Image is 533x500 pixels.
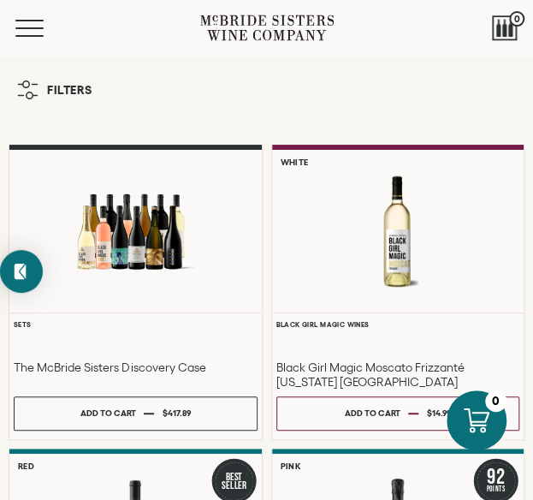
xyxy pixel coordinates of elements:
h6: Sets [14,322,258,330]
a: White Black Girl Magic Moscato Frizzanté California NV Black Girl Magic Wines Black Girl Magic Mo... [271,145,525,440]
button: Filters [9,72,101,108]
button: Add to cart $14.99 [276,396,520,431]
a: McBride Sisters Full Set Sets The McBride Sisters Discovery Case Add to cart $417.89 [9,145,263,440]
div: Add to cart [80,401,136,426]
div: 0 [485,390,506,412]
h6: White [281,158,309,167]
h6: Red [18,461,34,471]
h3: The McBride Sisters Discovery Case [14,360,258,375]
h6: Black Girl Magic Wines [276,322,520,330]
h6: Pink [281,461,302,471]
button: Add to cart $417.89 [14,396,258,431]
span: $14.99 [427,408,451,418]
span: Filters [47,84,92,96]
div: Add to cart [345,401,400,426]
span: 0 [509,11,524,27]
button: Mobile Menu Trigger [15,20,77,37]
span: $417.89 [163,408,191,418]
h3: Black Girl Magic Moscato Frizzanté [US_STATE] [GEOGRAPHIC_DATA] [276,360,520,390]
